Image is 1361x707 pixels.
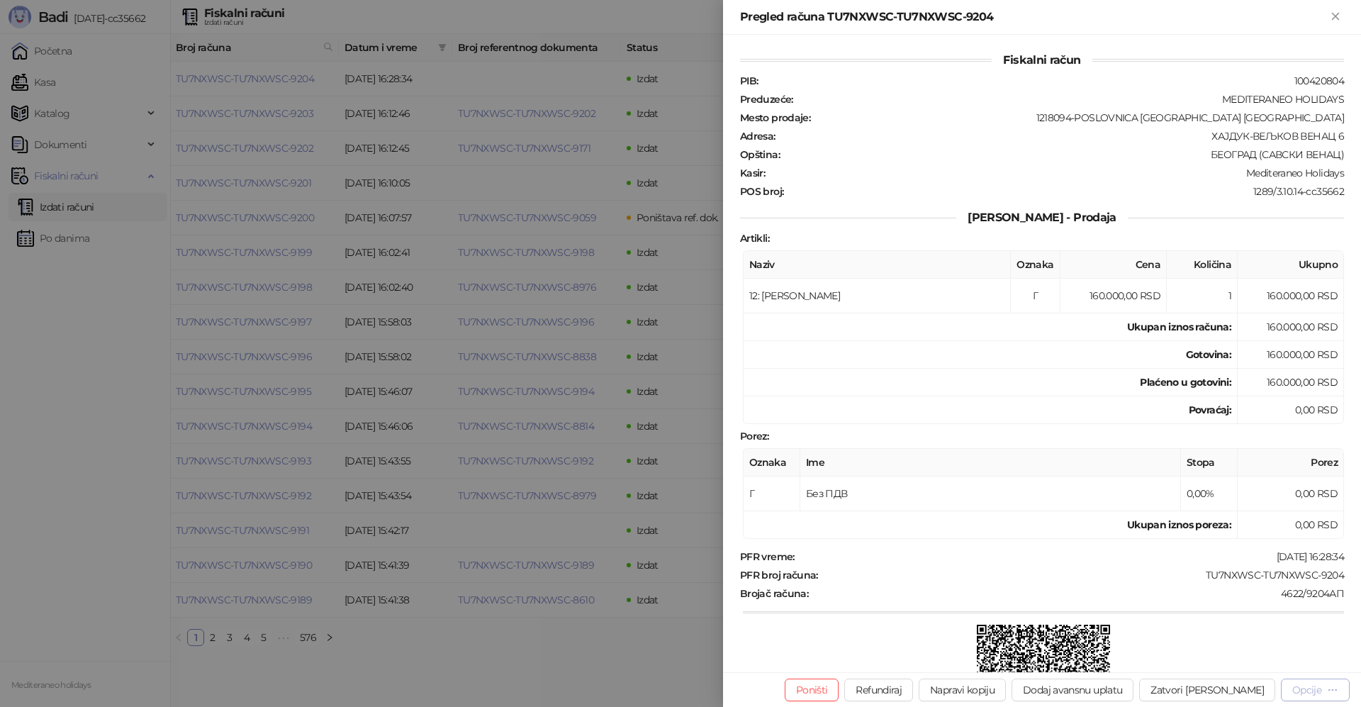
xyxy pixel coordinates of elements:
[759,74,1345,87] div: 100420804
[744,477,800,511] td: Г
[1238,279,1344,313] td: 160.000,00 RSD
[1238,369,1344,396] td: 160.000,00 RSD
[1167,279,1238,313] td: 1
[1238,477,1344,511] td: 0,00 RSD
[800,477,1181,511] td: Без ПДВ
[777,130,1345,143] div: ХАЈДУК-ВЕЉКОВ ВЕНАЦ 6
[744,449,800,477] th: Oznaka
[785,679,839,701] button: Poništi
[1281,679,1350,701] button: Opcije
[1238,511,1344,539] td: 0,00 RSD
[1238,449,1344,477] th: Porez
[795,93,1345,106] div: MEDITERANEO HOLIDAYS
[810,587,1345,600] div: 4622/9204АП
[740,185,783,198] strong: POS broj :
[740,167,765,179] strong: Kasir :
[740,93,793,106] strong: Preduzeće :
[1238,251,1344,279] th: Ukupno
[1327,9,1344,26] button: Zatvori
[740,430,768,442] strong: Porez :
[740,587,808,600] strong: Brojač računa :
[740,232,769,245] strong: Artikli :
[740,130,775,143] strong: Adresa :
[1139,679,1275,701] button: Zatvori [PERSON_NAME]
[1238,313,1344,341] td: 160.000,00 RSD
[930,684,995,696] span: Napravi kopiju
[1012,679,1133,701] button: Dodaj avansnu uplatu
[1060,251,1167,279] th: Cena
[744,279,1011,313] td: 12: [PERSON_NAME]
[1181,477,1238,511] td: 0,00%
[740,74,758,87] strong: PIB :
[1238,341,1344,369] td: 160.000,00 RSD
[956,211,1127,224] span: [PERSON_NAME] - Prodaja
[1186,348,1231,361] strong: Gotovina :
[766,167,1345,179] div: Mediteraneo Holidays
[740,569,818,581] strong: PFR broj računa :
[1181,449,1238,477] th: Stopa
[740,111,810,124] strong: Mesto prodaje :
[1167,251,1238,279] th: Količina
[992,53,1092,67] span: Fiskalni račun
[740,148,780,161] strong: Opština :
[1011,251,1060,279] th: Oznaka
[1127,321,1231,333] strong: Ukupan iznos računa :
[1189,403,1231,416] strong: Povraćaj:
[1292,684,1321,696] div: Opcije
[796,550,1345,563] div: [DATE] 16:28:34
[919,679,1006,701] button: Napravi kopiju
[740,550,795,563] strong: PFR vreme :
[1011,279,1060,313] td: Г
[844,679,913,701] button: Refundiraj
[812,111,1345,124] div: 1218094-POSLOVNICA [GEOGRAPHIC_DATA] [GEOGRAPHIC_DATA]
[1060,279,1167,313] td: 160.000,00 RSD
[785,185,1345,198] div: 1289/3.10.14-cc35662
[744,251,1011,279] th: Naziv
[740,9,1327,26] div: Pregled računa TU7NXWSC-TU7NXWSC-9204
[781,148,1345,161] div: БЕОГРАД (САВСКИ ВЕНАЦ)
[1140,376,1231,389] strong: Plaćeno u gotovini:
[800,449,1181,477] th: Ime
[1238,396,1344,424] td: 0,00 RSD
[819,569,1345,581] div: TU7NXWSC-TU7NXWSC-9204
[1127,518,1231,531] strong: Ukupan iznos poreza:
